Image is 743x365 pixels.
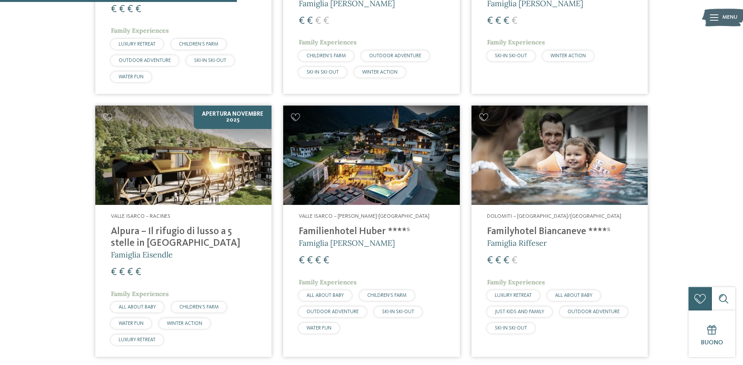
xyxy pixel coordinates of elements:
span: CHILDREN’S FARM [367,293,407,298]
span: € [111,267,117,277]
span: Dolomiti – [GEOGRAPHIC_DATA]/[GEOGRAPHIC_DATA] [487,213,621,219]
span: € [323,256,329,266]
img: Cercate un hotel per famiglie? Qui troverete solo i migliori! [283,106,459,205]
span: € [127,267,133,277]
span: € [135,4,141,14]
span: WINTER ACTION [362,70,398,75]
span: OUTDOOR ADVENTURE [568,309,620,314]
span: OUTDOOR ADVENTURE [369,53,421,58]
span: Family Experiences [111,26,169,34]
span: OUTDOOR ADVENTURE [119,58,171,63]
span: Family Experiences [487,38,545,46]
span: € [119,267,125,277]
span: € [323,16,329,26]
span: € [299,16,305,26]
span: € [299,256,305,266]
span: € [307,256,313,266]
span: ALL ABOUT BABY [119,305,156,310]
span: WATER FUN [307,326,331,331]
span: € [487,16,493,26]
a: Cercate un hotel per famiglie? Qui troverete solo i migliori! Valle Isarco – [PERSON_NAME]-[GEOGR... [283,106,459,357]
span: € [503,16,509,26]
span: € [111,4,117,14]
span: € [495,16,501,26]
span: Famiglia Eisendle [111,250,173,259]
span: € [512,256,517,266]
a: Buono [689,310,735,357]
span: Family Experiences [111,290,169,298]
span: WATER FUN [119,321,144,326]
a: Cercate un hotel per famiglie? Qui troverete solo i migliori! Apertura novembre 2025 Valle Isarco... [95,106,272,357]
span: LUXURY RETREAT [119,42,156,47]
span: Buono [701,340,723,346]
a: Cercate un hotel per famiglie? Qui troverete solo i migliori! Dolomiti – [GEOGRAPHIC_DATA]/[GEOGR... [471,106,648,357]
span: € [315,256,321,266]
h4: Familyhotel Biancaneve ****ˢ [487,226,632,238]
span: WINTER ACTION [167,321,202,326]
span: CHILDREN’S FARM [179,305,219,310]
span: € [127,4,133,14]
span: € [119,4,125,14]
span: CHILDREN’S FARM [307,53,346,58]
span: € [315,16,321,26]
span: € [503,256,509,266]
span: LUXURY RETREAT [495,293,532,298]
span: ALL ABOUT BABY [307,293,344,298]
img: Cercate un hotel per famiglie? Qui troverete solo i migliori! [95,106,272,205]
span: WATER FUN [119,74,144,79]
h4: Familienhotel Huber ****ˢ [299,226,444,238]
span: SKI-IN SKI-OUT [194,58,226,63]
h4: Alpura – Il rifugio di lusso a 5 stelle in [GEOGRAPHIC_DATA] [111,226,256,249]
span: SKI-IN SKI-OUT [307,70,339,75]
span: OUTDOOR ADVENTURE [307,309,359,314]
span: Family Experiences [487,278,545,286]
img: Cercate un hotel per famiglie? Qui troverete solo i migliori! [471,106,648,205]
span: € [307,16,313,26]
span: Famiglia [PERSON_NAME] [299,238,395,248]
span: € [495,256,501,266]
span: SKI-IN SKI-OUT [382,309,414,314]
span: CHILDREN’S FARM [179,42,218,47]
span: LUXURY RETREAT [119,337,156,342]
span: € [135,267,141,277]
span: WINTER ACTION [550,53,586,58]
span: Family Experiences [299,278,357,286]
span: Family Experiences [299,38,357,46]
span: SKI-IN SKI-OUT [495,326,527,331]
span: Valle Isarco – [PERSON_NAME]-[GEOGRAPHIC_DATA] [299,213,429,219]
span: Famiglia Riffeser [487,238,547,248]
span: JUST KIDS AND FAMILY [495,309,544,314]
span: € [512,16,517,26]
span: SKI-IN SKI-OUT [495,53,527,58]
span: ALL ABOUT BABY [555,293,592,298]
span: € [487,256,493,266]
span: Valle Isarco – Racines [111,213,170,219]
